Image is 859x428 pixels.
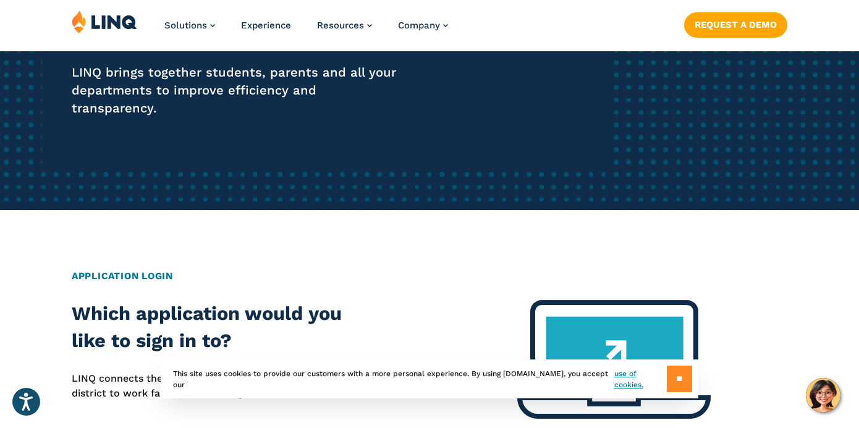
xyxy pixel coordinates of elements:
a: Company [398,20,448,31]
h2: Application Login [72,269,787,283]
div: This site uses cookies to provide our customers with a more personal experience. By using [DOMAIN... [161,359,698,398]
span: Company [398,20,440,31]
nav: Primary Navigation [164,10,448,51]
a: Request a Demo [684,12,787,37]
p: LINQ brings together students, parents and all your departments to improve efficiency and transpa... [72,64,403,117]
span: Solutions [164,20,207,31]
p: LINQ connects the entire K‑12 community, helping your district to work far more efficiently. [72,371,357,401]
span: Resources [317,20,364,31]
a: Resources [317,20,372,31]
a: use of cookies. [614,368,667,390]
a: Solutions [164,20,215,31]
nav: Button Navigation [684,10,787,37]
button: Hello, have a question? Let’s chat. [806,378,840,413]
h2: Which application would you like to sign in to? [72,300,357,355]
a: Experience [241,20,291,31]
img: LINQ | K‑12 Software [72,10,137,33]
